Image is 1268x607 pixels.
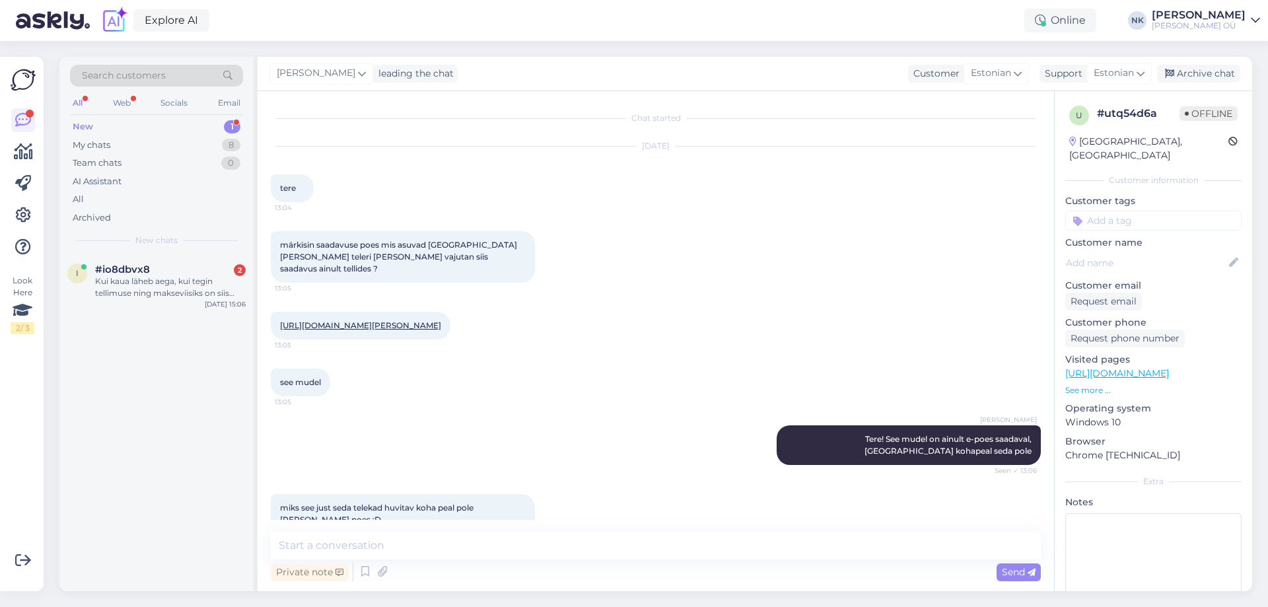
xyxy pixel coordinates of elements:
div: Archive chat [1157,65,1240,83]
img: Askly Logo [11,67,36,92]
a: Explore AI [133,9,209,32]
p: Chrome [TECHNICAL_ID] [1065,448,1242,462]
div: Kui kaua läheb aega, kui tegin tellimuse ning makseviisiks on siis "esto x" [95,275,246,299]
div: Request phone number [1065,330,1185,347]
div: [DATE] 15:06 [205,299,246,309]
div: All [73,193,84,206]
input: Add name [1066,256,1226,270]
p: Operating system [1065,402,1242,415]
div: Socials [158,94,190,112]
div: New [73,120,93,133]
div: 2 [234,264,246,276]
div: Look Here [11,275,34,334]
span: Offline [1180,106,1238,121]
div: [GEOGRAPHIC_DATA], [GEOGRAPHIC_DATA] [1069,135,1228,162]
div: Request email [1065,293,1142,310]
span: Search customers [82,69,166,83]
p: Customer phone [1065,316,1242,330]
div: My chats [73,139,110,152]
div: leading the chat [373,67,454,81]
span: Estonian [971,66,1011,81]
div: All [70,94,85,112]
span: 13:05 [275,283,324,293]
p: Customer tags [1065,194,1242,208]
div: Email [215,94,243,112]
div: Online [1024,9,1096,32]
p: Visited pages [1065,353,1242,367]
div: NK [1128,11,1146,30]
span: u [1076,110,1082,120]
p: Customer email [1065,279,1242,293]
img: explore-ai [100,7,128,34]
p: Browser [1065,435,1242,448]
div: 0 [221,157,240,170]
p: Customer name [1065,236,1242,250]
div: Customer information [1065,174,1242,186]
p: Notes [1065,495,1242,509]
div: [DATE] [271,140,1041,152]
div: # utq54d6a [1097,106,1180,122]
p: Windows 10 [1065,415,1242,429]
input: Add a tag [1065,211,1242,231]
span: [PERSON_NAME] [277,66,355,81]
span: 13:04 [275,203,324,213]
span: 13:05 [275,397,324,407]
span: Send [1002,566,1036,578]
span: i [76,268,79,278]
div: Private note [271,563,349,581]
a: [URL][DOMAIN_NAME] [1065,367,1169,379]
span: see mudel [280,377,321,387]
div: Team chats [73,157,122,170]
div: 1 [224,120,240,133]
div: 8 [222,139,240,152]
a: [URL][DOMAIN_NAME][PERSON_NAME] [280,320,441,330]
span: Estonian [1094,66,1134,81]
span: Seen ✓ 13:06 [987,466,1037,476]
span: #io8dbvx8 [95,264,150,275]
div: Web [110,94,133,112]
span: New chats [135,234,178,246]
div: 2 / 3 [11,322,34,334]
p: See more ... [1065,384,1242,396]
span: [PERSON_NAME] [980,415,1037,425]
span: tere [280,183,296,193]
div: Customer [908,67,960,81]
a: [PERSON_NAME][PERSON_NAME] OÜ [1152,10,1260,31]
span: märkisin saadavuse poes mis asuvad [GEOGRAPHIC_DATA] [PERSON_NAME] teleri [PERSON_NAME] vajutan s... [280,240,519,273]
div: [PERSON_NAME] OÜ [1152,20,1246,31]
span: 13:05 [275,340,324,350]
span: Tere! See mudel on ainult e-poes saadaval, [GEOGRAPHIC_DATA] kohapeal seda pole [864,434,1034,456]
div: AI Assistant [73,175,122,188]
div: Chat started [271,112,1041,124]
div: Archived [73,211,111,225]
span: miks see just seda telekad huvitav koha peal pole [PERSON_NAME] poes :D [280,503,475,524]
div: Support [1039,67,1082,81]
div: Extra [1065,476,1242,487]
div: [PERSON_NAME] [1152,10,1246,20]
